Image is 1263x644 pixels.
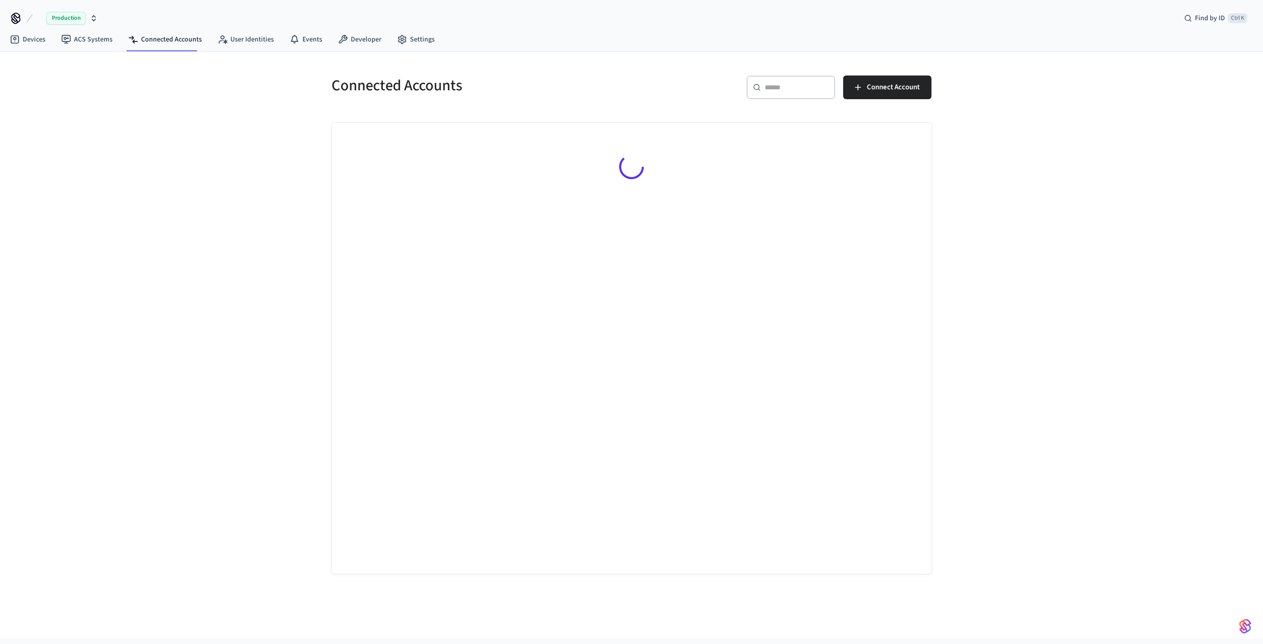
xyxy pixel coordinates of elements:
a: Settings [389,31,443,48]
a: Developer [330,31,389,48]
a: Connected Accounts [120,31,210,48]
span: Connect Account [867,81,920,94]
img: SeamLogoGradient.69752ec5.svg [1239,618,1251,634]
a: ACS Systems [53,31,120,48]
button: Connect Account [843,76,931,99]
span: Find by ID [1195,13,1225,23]
div: Find by IDCtrl K [1176,9,1255,27]
span: Production [46,12,86,25]
a: Events [282,31,330,48]
a: User Identities [210,31,282,48]
h5: Connected Accounts [332,76,626,96]
a: Devices [2,31,53,48]
span: Ctrl K [1228,13,1247,23]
